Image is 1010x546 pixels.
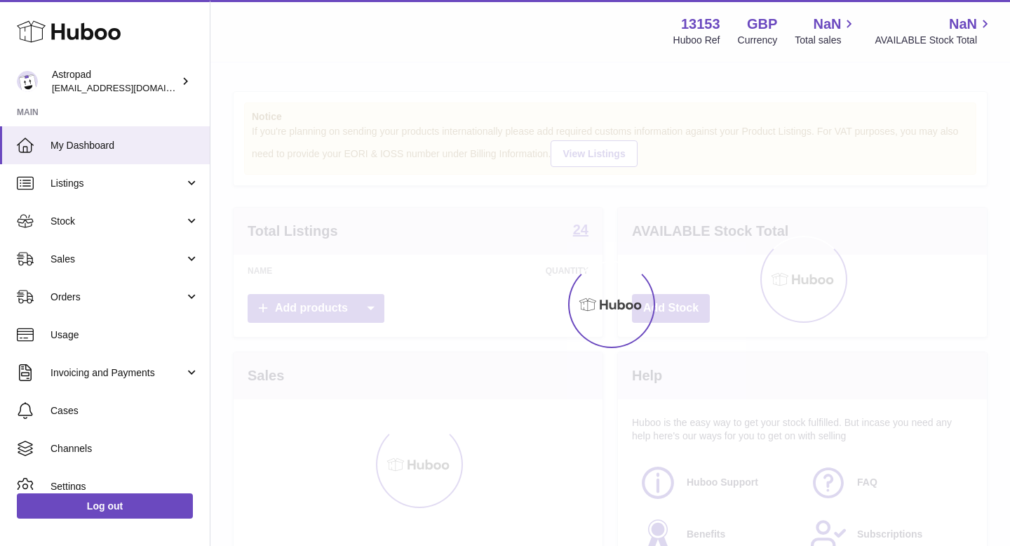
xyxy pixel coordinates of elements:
span: Invoicing and Payments [50,366,184,380]
span: My Dashboard [50,139,199,152]
span: Cases [50,404,199,418]
span: Stock [50,215,184,228]
span: NaN [813,15,841,34]
span: Orders [50,291,184,304]
span: Listings [50,177,184,190]
strong: 13153 [681,15,720,34]
span: NaN [949,15,977,34]
a: Log out [17,493,193,519]
span: [EMAIL_ADDRESS][DOMAIN_NAME] [52,82,206,93]
a: NaN Total sales [795,15,857,47]
img: matt@astropad.com [17,71,38,92]
span: Total sales [795,34,857,47]
strong: GBP [747,15,777,34]
a: NaN AVAILABLE Stock Total [875,15,993,47]
div: Huboo Ref [673,34,720,47]
div: Currency [738,34,778,47]
span: Channels [50,442,199,455]
span: Settings [50,480,199,493]
span: Usage [50,328,199,342]
div: Astropad [52,68,178,95]
span: AVAILABLE Stock Total [875,34,993,47]
span: Sales [50,253,184,266]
